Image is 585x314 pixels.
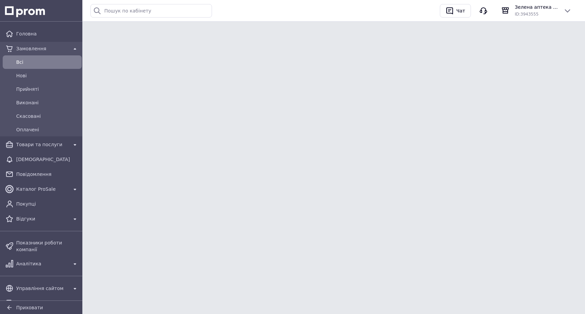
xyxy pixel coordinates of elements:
[16,113,79,120] span: Скасовані
[16,186,68,192] span: Каталог ProSale
[16,260,68,267] span: Аналітика
[16,86,79,93] span: Прийняті
[440,4,471,18] button: Чат
[515,4,558,10] span: Зелена аптека БОРОВИКА
[16,99,79,106] span: Виконані
[16,59,79,66] span: Всi
[16,239,79,253] span: Показники роботи компанії
[16,305,43,310] span: Приховати
[16,30,79,37] span: Головна
[16,201,79,207] span: Покупці
[16,285,68,292] span: Управління сайтом
[16,171,79,178] span: Повідомлення
[515,12,538,17] span: ID: 3943555
[16,141,68,148] span: Товари та послуги
[16,300,68,307] span: Гаманець компанії
[16,45,68,52] span: Замовлення
[16,72,79,79] span: Нові
[90,4,212,18] input: Пошук по кабінету
[16,215,68,222] span: Відгуки
[455,6,467,16] div: Чат
[16,126,79,133] span: Оплачені
[16,156,79,163] span: [DEMOGRAPHIC_DATA]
